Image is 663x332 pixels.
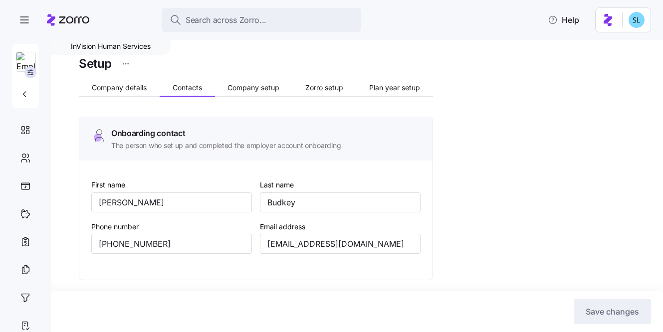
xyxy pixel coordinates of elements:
span: Company setup [227,84,279,91]
span: Help [548,14,579,26]
span: Company details [92,84,147,91]
div: InVision Human Services [51,38,171,55]
span: The person who set up and completed the employer account onboarding [111,141,341,151]
label: Last name [260,179,294,190]
img: Employer logo [16,52,35,72]
button: Help [540,10,587,30]
label: First name [91,179,125,190]
span: Save changes [586,306,639,318]
label: Phone number [91,221,139,232]
button: Search across Zorro... [162,8,361,32]
input: Type email address [260,234,421,254]
label: Email address [260,221,305,232]
span: Search across Zorro... [186,14,266,26]
img: 7c620d928e46699fcfb78cede4daf1d1 [629,12,645,28]
input: Type last name [260,192,421,212]
span: Zorro setup [305,84,343,91]
h1: Setup [79,56,112,71]
span: Contacts [173,84,202,91]
span: Plan year setup [369,84,420,91]
button: Save changes [574,299,651,324]
input: Type first name [91,192,252,212]
span: Onboarding contact [111,127,185,140]
input: (212) 456-7890 [91,234,252,254]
